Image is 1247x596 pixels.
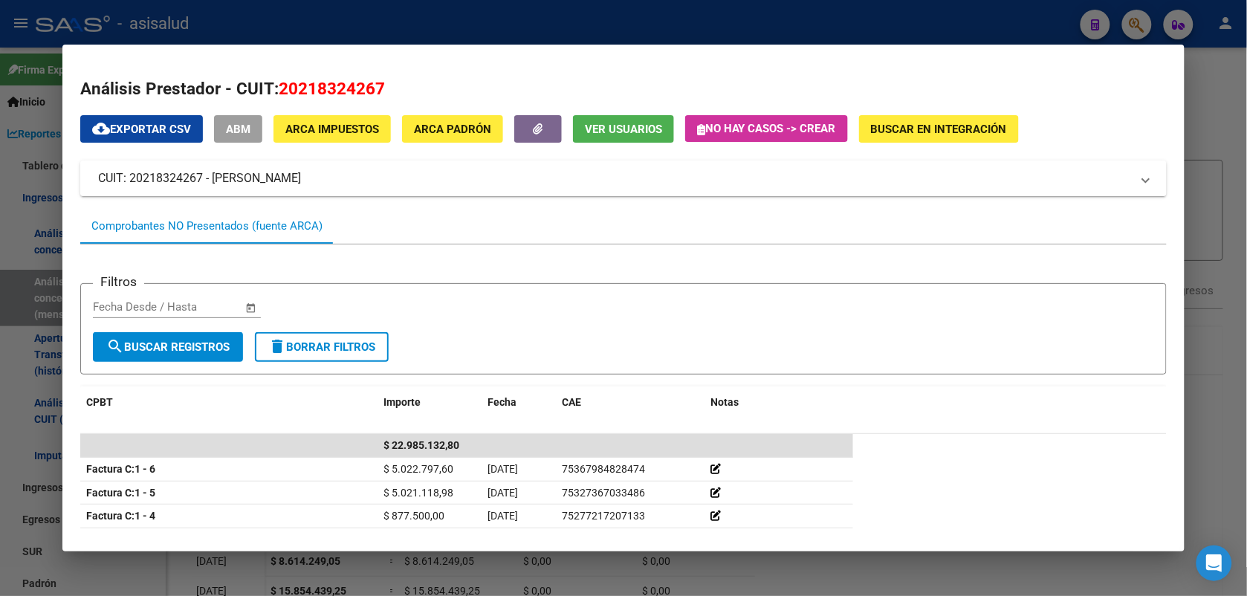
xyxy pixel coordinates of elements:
span: $ 22.985.132,80 [383,439,459,451]
datatable-header-cell: CAE [556,386,705,418]
mat-panel-title: CUIT: 20218324267 - [PERSON_NAME] [98,169,1131,187]
span: Importe [383,396,421,408]
span: [DATE] [488,463,518,475]
h2: Análisis Prestador - CUIT: [80,77,1167,102]
span: ARCA Impuestos [285,123,379,136]
span: $ 5.022.797,60 [383,463,453,475]
span: CPBT [86,396,113,408]
input: Fecha fin [166,300,239,314]
mat-icon: search [106,337,124,355]
span: Ver Usuarios [585,123,662,136]
button: Buscar Registros [93,332,243,362]
button: Open calendar [242,299,259,317]
span: 75327367033486 [562,487,645,499]
span: Buscar en Integración [871,123,1007,136]
span: 75277217207133 [562,510,645,522]
span: Factura C: [86,463,135,475]
span: Notas [710,396,739,408]
button: Ver Usuarios [573,115,674,143]
span: Fecha [488,396,516,408]
datatable-header-cell: Fecha [482,386,556,418]
span: Factura C: [86,487,135,499]
span: 20218324267 [279,79,385,98]
h3: Filtros [93,272,144,291]
mat-expansion-panel-header: CUIT: 20218324267 - [PERSON_NAME] [80,161,1167,196]
span: 75367984828474 [562,463,645,475]
strong: 1 - 6 [86,463,155,475]
div: Comprobantes NO Presentados (fuente ARCA) [91,218,323,235]
span: Buscar Registros [106,340,230,354]
span: $ 5.021.118,98 [383,487,453,499]
span: ABM [226,123,250,136]
button: Borrar Filtros [255,332,389,362]
mat-icon: cloud_download [92,120,110,137]
span: Factura C: [86,510,135,522]
button: No hay casos -> Crear [685,115,848,142]
span: [DATE] [488,487,518,499]
span: Borrar Filtros [268,340,375,354]
span: CAE [562,396,581,408]
span: No hay casos -> Crear [697,122,836,135]
strong: 1 - 4 [86,510,155,522]
span: [DATE] [488,510,518,522]
strong: 1 - 5 [86,487,155,499]
button: Buscar en Integración [859,115,1019,143]
mat-icon: delete [268,337,286,355]
div: Open Intercom Messenger [1196,545,1232,581]
datatable-header-cell: Importe [378,386,482,418]
span: $ 877.500,00 [383,510,444,522]
button: Exportar CSV [80,115,203,143]
span: Exportar CSV [92,123,191,136]
button: ABM [214,115,262,143]
button: ARCA Padrón [402,115,503,143]
datatable-header-cell: CPBT [80,386,378,418]
span: ARCA Padrón [414,123,491,136]
button: ARCA Impuestos [273,115,391,143]
datatable-header-cell: Notas [705,386,853,418]
input: Fecha inicio [93,300,153,314]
